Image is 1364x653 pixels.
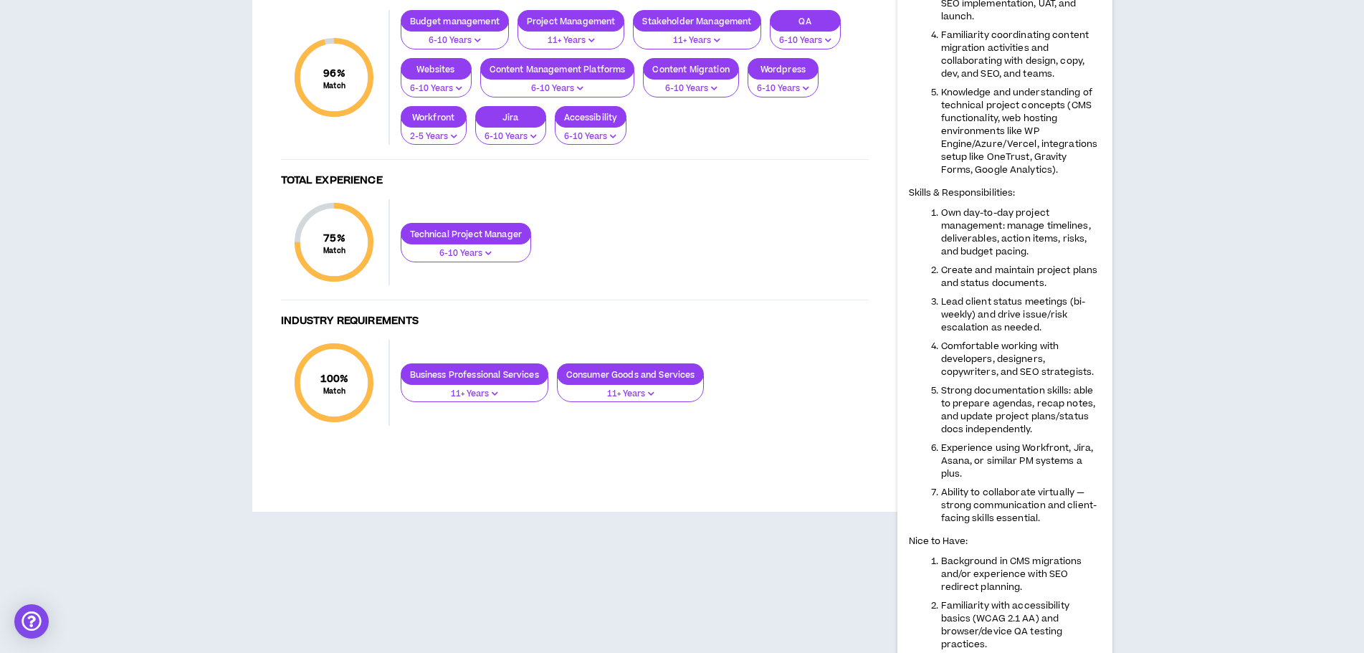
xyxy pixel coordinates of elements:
p: Workfront [401,112,466,123]
p: Websites [401,64,471,75]
h4: Total Experience [281,174,869,188]
button: 6-10 Years [748,70,819,97]
p: Jira [476,112,545,123]
p: Stakeholder Management [634,16,760,27]
button: 6-10 Years [555,118,627,146]
span: Knowledge and understanding of technical project concepts (CMS functionality, web hosting environ... [941,86,1098,176]
small: Match [323,81,345,91]
button: 6-10 Years [643,70,738,97]
p: Content Migration [644,64,738,75]
p: QA [771,16,840,27]
p: 6-10 Years [779,34,831,47]
p: 6-10 Years [652,82,729,95]
p: Wordpress [748,64,818,75]
button: 6-10 Years [401,70,472,97]
span: Background in CMS migrations and/or experience with SEO redirect planning. [941,555,1082,594]
button: 6-10 Years [401,235,532,262]
button: 6-10 Years [770,22,841,49]
button: 11+ Years [401,376,548,403]
button: 11+ Years [633,22,760,49]
small: Match [323,246,345,256]
button: 11+ Years [518,22,625,49]
p: 6-10 Years [490,82,626,95]
span: Nice to Have: [909,535,968,548]
span: Ability to collaborate virtually — strong communication and client-facing skills essential. [941,486,1097,525]
span: Comfortable working with developers, designers, copywriters, and SEO strategists. [941,340,1094,378]
span: 75 % [323,231,345,246]
span: Familiarity coordinating content migration activities and collaborating with design, copy, dev, a... [941,29,1089,80]
p: 6-10 Years [485,130,537,143]
button: 2-5 Years [401,118,467,146]
div: Open Intercom Messenger [14,604,49,639]
p: 6-10 Years [564,130,618,143]
span: Skills & Responsibilities: [909,186,1016,199]
p: Project Management [518,16,624,27]
p: 6-10 Years [757,82,809,95]
p: 6-10 Years [410,34,500,47]
p: Business Professional Services [401,369,548,380]
button: 6-10 Years [475,118,546,146]
p: 11+ Years [410,388,539,401]
p: 6-10 Years [410,247,523,260]
span: Experience using Workfront, Jira, Asana, or similar PM systems a plus. [941,442,1094,480]
button: 6-10 Years [401,22,509,49]
p: Budget management [401,16,508,27]
h4: Industry Requirements [281,315,869,328]
span: 96 % [323,66,345,81]
p: 6-10 Years [410,82,462,95]
span: Lead client status meetings (bi-weekly) and drive issue/risk escalation as needed. [941,295,1086,334]
p: 11+ Years [642,34,751,47]
p: 2-5 Years [410,130,457,143]
button: 6-10 Years [480,70,635,97]
button: 11+ Years [557,376,705,403]
p: 11+ Years [527,34,616,47]
span: Create and maintain project plans and status documents. [941,264,1098,290]
span: 100 % [320,371,349,386]
p: Accessibility [555,112,626,123]
p: Content Management Platforms [481,64,634,75]
span: Familiarity with accessibility basics (WCAG 2.1 AA) and browser/device QA testing practices. [941,599,1069,651]
span: Own day-to-day project management: manage timelines, deliverables, action items, risks, and budge... [941,206,1091,258]
p: 11+ Years [566,388,695,401]
p: Consumer Goods and Services [558,369,704,380]
p: Technical Project Manager [401,229,531,239]
small: Match [320,386,349,396]
span: Strong documentation skills: able to prepare agendas, recap notes, and update project plans/statu... [941,384,1096,436]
